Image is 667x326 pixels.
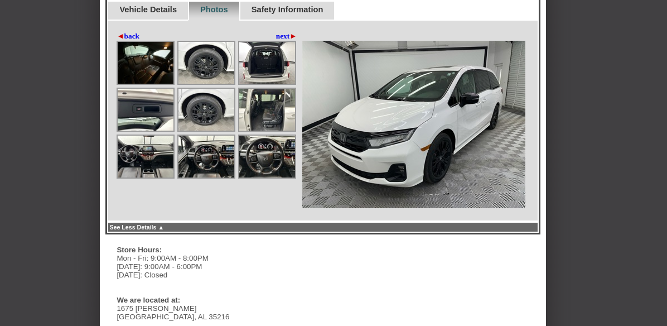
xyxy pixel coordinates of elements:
img: Image.aspx [239,42,295,84]
img: Image.aspx [118,89,173,131]
div: 1675 [PERSON_NAME] [GEOGRAPHIC_DATA], AL 35216 [117,304,284,321]
span: ► [289,32,297,40]
a: Vehicle Details [119,5,177,14]
div: Mon - Fri: 9:00AM - 8:00PM [DATE]: 9:00AM - 6:00PM [DATE]: Closed [117,254,284,279]
span: ◄ [117,32,124,40]
img: Image.aspx [178,42,234,84]
a: ◄back [117,32,139,41]
img: Image.aspx [178,136,234,178]
a: next► [276,32,297,41]
img: Image.aspx [302,41,525,208]
img: Image.aspx [118,136,173,178]
a: See Less Details ▲ [109,224,164,231]
img: Image.aspx [178,89,234,131]
a: Photos [200,5,228,14]
img: Image.aspx [239,89,295,131]
div: We are located at: [117,296,278,304]
a: Safety Information [252,5,323,14]
img: Image.aspx [118,42,173,84]
div: Store Hours: [117,246,278,254]
img: Image.aspx [239,136,295,178]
